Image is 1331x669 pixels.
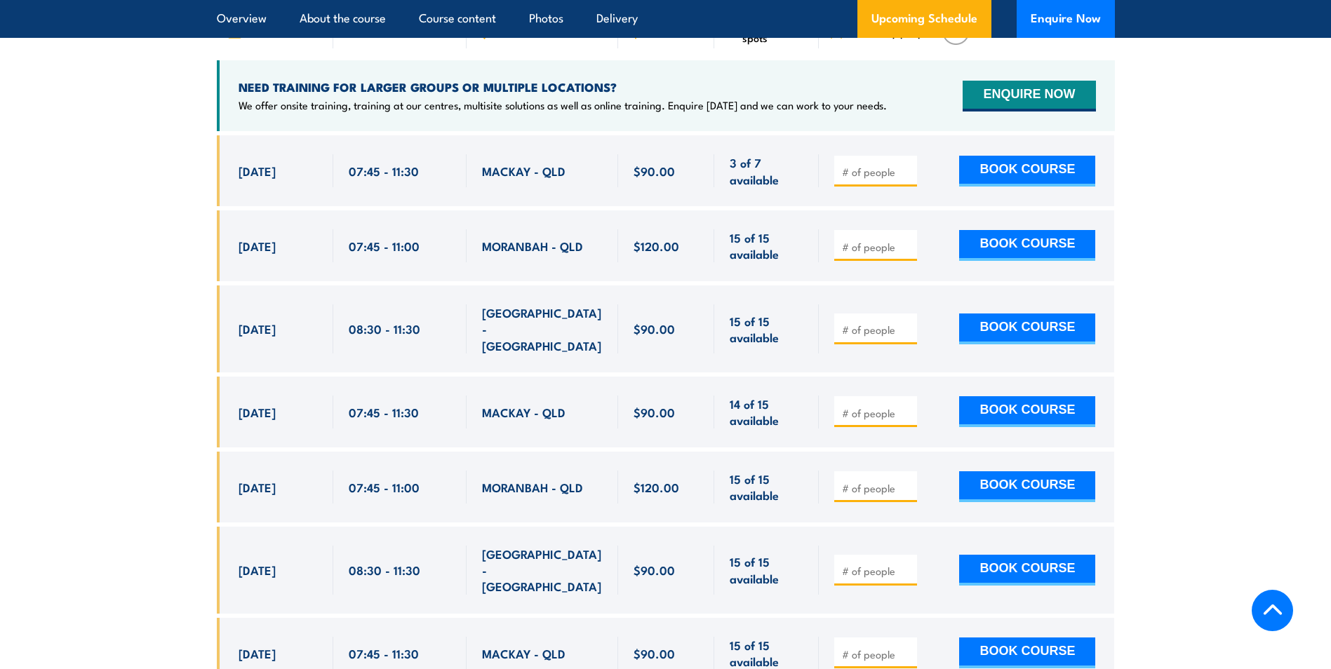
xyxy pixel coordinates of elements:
[239,163,276,179] span: [DATE]
[842,564,912,578] input: # of people
[482,238,583,254] span: MORANBAH - QLD
[963,81,1095,111] button: ENQUIRE NOW
[959,396,1095,427] button: BOOK COURSE
[634,320,675,337] span: $90.00
[239,479,276,495] span: [DATE]
[730,154,803,187] span: 3 of 7 available
[482,479,583,495] span: MORANBAH - QLD
[634,645,675,661] span: $90.00
[842,323,912,337] input: # of people
[730,553,803,586] span: 15 of 15 available
[842,647,912,661] input: # of people
[842,481,912,495] input: # of people
[482,645,566,661] span: MACKAY - QLD
[349,163,419,179] span: 07:45 - 11:30
[482,404,566,420] span: MACKAY - QLD
[239,404,276,420] span: [DATE]
[482,304,603,353] span: [GEOGRAPHIC_DATA] - [GEOGRAPHIC_DATA]
[730,396,803,428] span: 14 of 15 available
[730,313,803,346] span: 15 of 15 available
[959,156,1095,187] button: BOOK COURSE
[634,562,675,578] span: $90.00
[239,645,276,661] span: [DATE]
[239,98,887,112] p: We offer onsite training, training at our centres, multisite solutions as well as online training...
[239,320,276,337] span: [DATE]
[959,637,1095,668] button: BOOK COURSE
[959,313,1095,344] button: BOOK COURSE
[842,165,912,179] input: # of people
[634,163,675,179] span: $90.00
[959,555,1095,586] button: BOOK COURSE
[349,320,420,337] span: 08:30 - 11:30
[842,240,912,254] input: # of people
[349,479,420,495] span: 07:45 - 11:00
[349,562,420,578] span: 08:30 - 11:30
[239,79,887,95] h4: NEED TRAINING FOR LARGER GROUPS OR MULTIPLE LOCATIONS?
[959,230,1095,261] button: BOOK COURSE
[842,406,912,420] input: # of people
[239,562,276,578] span: [DATE]
[730,229,803,262] span: 15 of 15 available
[349,238,420,254] span: 07:45 - 11:00
[349,404,419,420] span: 07:45 - 11:30
[959,471,1095,502] button: BOOK COURSE
[730,471,803,504] span: 15 of 15 available
[634,404,675,420] span: $90.00
[482,546,603,595] span: [GEOGRAPHIC_DATA] - [GEOGRAPHIC_DATA]
[742,20,809,43] span: Available spots
[482,163,566,179] span: MACKAY - QLD
[634,479,679,495] span: $120.00
[349,645,419,661] span: 07:45 - 11:30
[634,238,679,254] span: $120.00
[239,238,276,254] span: [DATE]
